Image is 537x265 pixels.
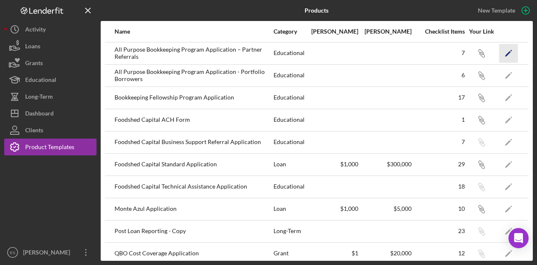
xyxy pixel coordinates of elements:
[25,122,43,141] div: Clients
[25,88,53,107] div: Long-Term
[306,161,358,168] div: $1,000
[412,139,465,145] div: 7
[359,28,412,35] div: [PERSON_NAME]
[412,50,465,56] div: 7
[25,21,46,40] div: Activity
[25,139,74,157] div: Product Templates
[4,38,96,55] button: Loans
[115,43,273,64] div: All Purpose Bookkeeping Program Application – Partner Referrals
[115,87,273,108] div: Bookkeeping Fellowship Program Application
[25,71,56,90] div: Educational
[412,228,465,234] div: 23
[115,65,273,86] div: All Purpose Bookkeeping Program Application - Portfolio Borrowers
[115,154,273,175] div: Foodshed Capital Standard Application
[274,110,305,131] div: Educational
[4,55,96,71] button: Grants
[115,243,273,264] div: QBO Cost Coverage Application
[25,38,40,57] div: Loans
[359,250,412,257] div: $20,000
[274,154,305,175] div: Loan
[274,176,305,197] div: Educational
[412,250,465,257] div: 12
[473,4,533,17] button: New Template
[466,28,497,35] div: Your Link
[4,105,96,122] button: Dashboard
[412,161,465,168] div: 29
[359,205,412,212] div: $5,000
[274,132,305,153] div: Educational
[4,139,96,155] button: Product Templates
[4,244,96,261] button: ES[PERSON_NAME]
[4,88,96,105] button: Long-Term
[274,65,305,86] div: Educational
[115,110,273,131] div: Foodshed Capital ACH Form
[115,28,273,35] div: Name
[115,176,273,197] div: Foodshed Capital Technical Assistance Application
[25,55,43,73] div: Grants
[274,199,305,220] div: Loan
[412,116,465,123] div: 1
[478,4,515,17] div: New Template
[412,183,465,190] div: 18
[412,72,465,79] div: 6
[21,244,76,263] div: [PERSON_NAME]
[306,205,358,212] div: $1,000
[274,28,305,35] div: Category
[4,71,96,88] button: Educational
[274,221,305,242] div: Long-Term
[306,250,358,257] div: $1
[508,228,529,248] div: Open Intercom Messenger
[359,161,412,168] div: $300,000
[412,94,465,101] div: 17
[412,28,465,35] div: Checklist Items
[4,21,96,38] button: Activity
[4,122,96,139] button: Clients
[115,221,273,242] div: Post Loan Reporting - Copy
[10,250,16,255] text: ES
[274,243,305,264] div: Grant
[274,43,305,64] div: Educational
[25,105,54,124] div: Dashboard
[412,205,465,212] div: 10
[306,28,358,35] div: [PERSON_NAME]
[115,199,273,220] div: Monte Azul Application
[115,132,273,153] div: Foodshed Capital Business Support Referral Application
[305,7,328,14] b: Products
[274,87,305,108] div: Educational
